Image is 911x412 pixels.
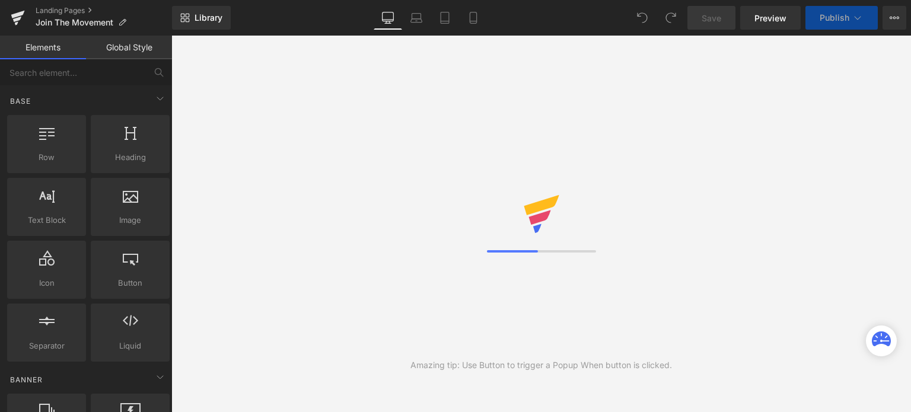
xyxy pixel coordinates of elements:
button: Publish [805,6,878,30]
a: Global Style [86,36,172,59]
div: Amazing tip: Use Button to trigger a Popup When button is clicked. [410,359,672,372]
a: Landing Pages [36,6,172,15]
span: Button [94,277,166,289]
span: Liquid [94,340,166,352]
span: Preview [754,12,786,24]
span: Publish [820,13,849,23]
span: Library [195,12,222,23]
a: Mobile [459,6,488,30]
a: Preview [740,6,801,30]
span: Icon [11,277,82,289]
button: Undo [630,6,654,30]
span: Image [94,214,166,226]
span: Separator [11,340,82,352]
span: Save [702,12,721,24]
span: Join The Movement [36,18,113,27]
button: Redo [659,6,683,30]
a: Desktop [374,6,402,30]
span: Banner [9,374,44,385]
button: More [883,6,906,30]
a: New Library [172,6,231,30]
span: Row [11,151,82,164]
span: Heading [94,151,166,164]
span: Base [9,95,32,107]
span: Text Block [11,214,82,226]
a: Tablet [431,6,459,30]
a: Laptop [402,6,431,30]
